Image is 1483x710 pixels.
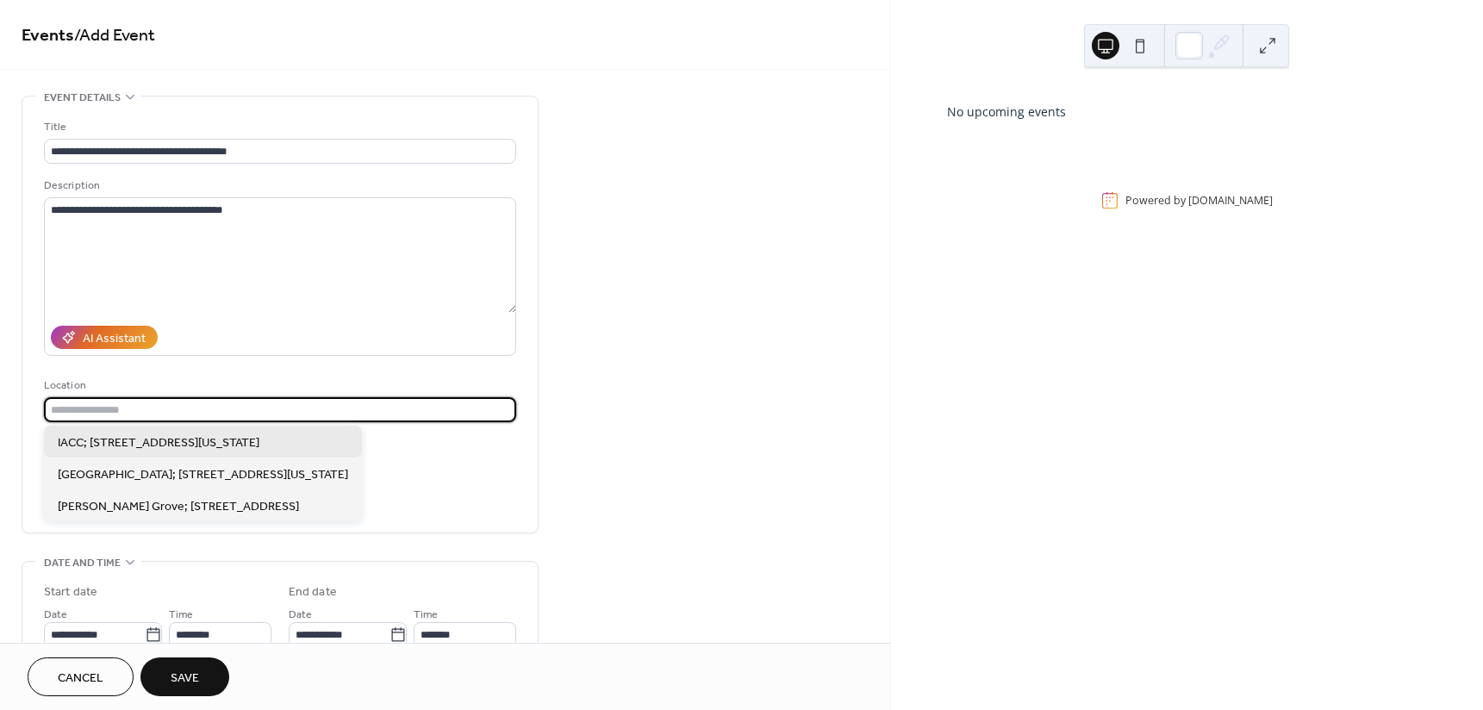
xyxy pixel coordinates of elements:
[1125,193,1273,208] div: Powered by
[171,670,199,688] span: Save
[289,606,312,624] span: Date
[947,103,1427,121] div: No upcoming events
[1188,193,1273,208] a: [DOMAIN_NAME]
[414,606,438,624] span: Time
[44,89,121,107] span: Event details
[74,19,155,53] span: / Add Event
[44,118,513,136] div: Title
[22,19,74,53] a: Events
[44,606,67,624] span: Date
[44,554,121,572] span: Date and time
[289,583,337,601] div: End date
[169,606,193,624] span: Time
[28,657,134,696] button: Cancel
[51,326,158,349] button: AI Assistant
[44,583,97,601] div: Start date
[58,670,103,688] span: Cancel
[58,498,299,516] span: [PERSON_NAME] Grove; [STREET_ADDRESS]
[83,330,146,348] div: AI Assistant
[44,377,513,395] div: Location
[44,177,513,195] div: Description
[58,466,348,484] span: [GEOGRAPHIC_DATA]; [STREET_ADDRESS][US_STATE]
[140,657,229,696] button: Save
[58,434,259,452] span: IACC; [STREET_ADDRESS][US_STATE]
